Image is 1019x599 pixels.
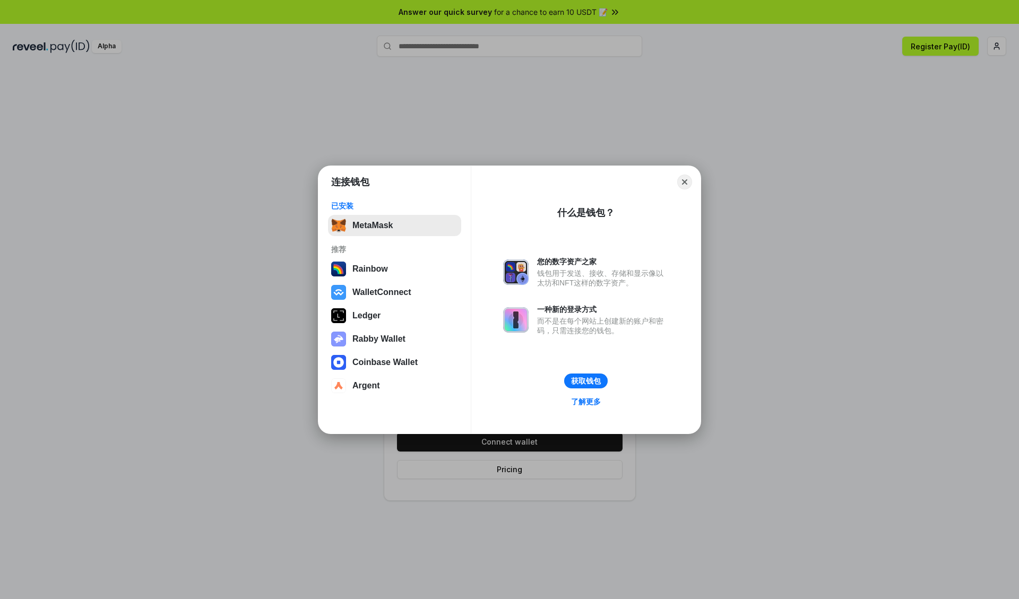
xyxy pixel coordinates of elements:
[571,397,601,406] div: 了解更多
[331,245,458,254] div: 推荐
[352,221,393,230] div: MetaMask
[331,285,346,300] img: svg+xml,%3Csvg%20width%3D%2228%22%20height%3D%2228%22%20viewBox%3D%220%200%2028%2028%22%20fill%3D...
[328,215,461,236] button: MetaMask
[565,395,607,409] a: 了解更多
[537,268,669,288] div: 钱包用于发送、接收、存储和显示像以太坊和NFT这样的数字资产。
[537,305,669,314] div: 一种新的登录方式
[328,328,461,350] button: Rabby Wallet
[537,316,669,335] div: 而不是在每个网站上创建新的账户和密码，只需连接您的钱包。
[503,307,529,333] img: svg+xml,%3Csvg%20xmlns%3D%22http%3A%2F%2Fwww.w3.org%2F2000%2Fsvg%22%20fill%3D%22none%22%20viewBox...
[328,282,461,303] button: WalletConnect
[571,376,601,386] div: 获取钱包
[331,332,346,346] img: svg+xml,%3Csvg%20xmlns%3D%22http%3A%2F%2Fwww.w3.org%2F2000%2Fsvg%22%20fill%3D%22none%22%20viewBox...
[352,358,418,367] div: Coinbase Wallet
[331,355,346,370] img: svg+xml,%3Csvg%20width%3D%2228%22%20height%3D%2228%22%20viewBox%3D%220%200%2028%2028%22%20fill%3D...
[331,201,458,211] div: 已安装
[328,352,461,373] button: Coinbase Wallet
[328,305,461,326] button: Ledger
[331,176,369,188] h1: 连接钱包
[564,374,608,388] button: 获取钱包
[503,259,529,285] img: svg+xml,%3Csvg%20xmlns%3D%22http%3A%2F%2Fwww.w3.org%2F2000%2Fsvg%22%20fill%3D%22none%22%20viewBox...
[331,308,346,323] img: svg+xml,%3Csvg%20xmlns%3D%22http%3A%2F%2Fwww.w3.org%2F2000%2Fsvg%22%20width%3D%2228%22%20height%3...
[352,334,405,344] div: Rabby Wallet
[677,175,692,189] button: Close
[352,288,411,297] div: WalletConnect
[328,375,461,396] button: Argent
[352,264,388,274] div: Rainbow
[331,262,346,276] img: svg+xml,%3Csvg%20width%3D%22120%22%20height%3D%22120%22%20viewBox%3D%220%200%20120%20120%22%20fil...
[537,257,669,266] div: 您的数字资产之家
[331,218,346,233] img: svg+xml,%3Csvg%20fill%3D%22none%22%20height%3D%2233%22%20viewBox%3D%220%200%2035%2033%22%20width%...
[331,378,346,393] img: svg+xml,%3Csvg%20width%3D%2228%22%20height%3D%2228%22%20viewBox%3D%220%200%2028%2028%22%20fill%3D...
[352,311,381,320] div: Ledger
[557,206,615,219] div: 什么是钱包？
[328,258,461,280] button: Rainbow
[352,381,380,390] div: Argent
